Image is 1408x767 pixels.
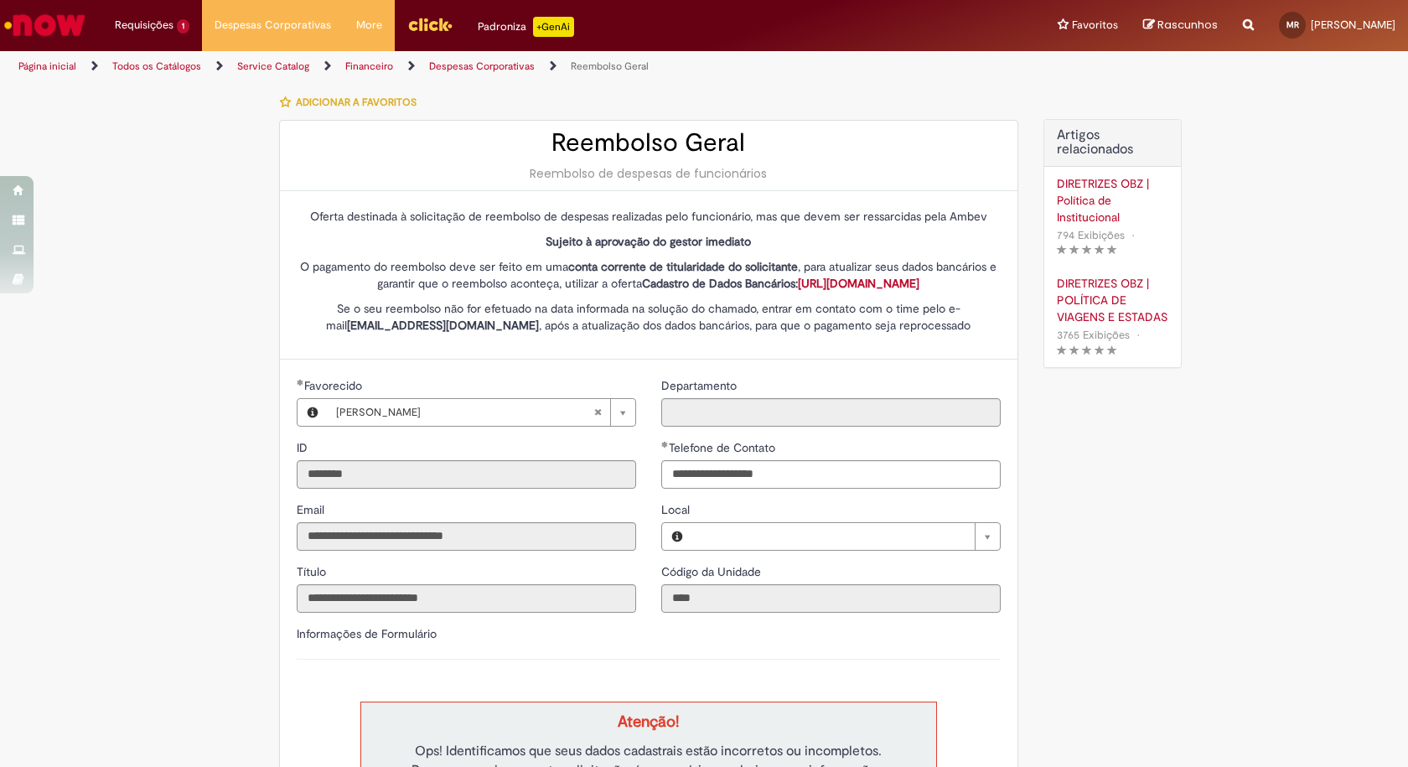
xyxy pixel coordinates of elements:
[297,258,1001,292] p: O pagamento do reembolso deve ser feito em uma , para atualizar seus dados bancários e garantir q...
[297,379,304,386] span: Obrigatório Preenchido
[1143,18,1218,34] a: Rascunhos
[215,17,331,34] span: Despesas Corporativas
[798,276,919,291] a: [URL][DOMAIN_NAME]
[585,399,610,426] abbr: Limpar campo Favorecido
[297,563,329,580] label: Somente leitura - Título
[571,60,649,73] a: Reembolso Geral
[298,399,328,426] button: Favorecido, Visualizar este registro Matheus Armani Renzo
[1311,18,1395,32] span: [PERSON_NAME]
[568,259,798,274] strong: conta corrente de titularidade do solicitante
[297,502,328,517] span: Somente leitura - Email
[618,712,679,732] strong: Atenção!
[478,17,574,37] div: Padroniza
[297,129,1001,157] h2: Reembolso Geral
[345,60,393,73] a: Financeiro
[356,17,382,34] span: More
[237,60,309,73] a: Service Catalog
[297,300,1001,334] p: Se o seu reembolso não for efetuado na data informada na solução do chamado, entrar em contato co...
[297,208,1001,225] p: Oferta destinada à solicitação de reembolso de despesas realizadas pelo funcionário, mas que deve...
[304,378,365,393] span: Necessários - Favorecido
[407,12,453,37] img: click_logo_yellow_360x200.png
[297,439,311,456] label: Somente leitura - ID
[347,318,539,333] strong: [EMAIL_ADDRESS][DOMAIN_NAME]
[533,17,574,37] p: +GenAi
[1057,175,1168,225] a: DIRETRIZES OBZ | Política de Institucional
[1057,275,1168,325] a: DIRETRIZES OBZ | POLÍTICA DE VIAGENS E ESTADAS
[642,276,919,291] strong: Cadastro de Dados Bancários:
[1057,228,1125,242] span: 794 Exibições
[1057,328,1130,342] span: 3765 Exibições
[661,441,669,448] span: Obrigatório Preenchido
[115,17,173,34] span: Requisições
[297,564,329,579] span: Somente leitura - Título
[661,378,740,393] span: Somente leitura - Departamento
[297,522,636,551] input: Email
[297,460,636,489] input: ID
[297,584,636,613] input: Título
[661,460,1001,489] input: Telefone de Contato
[1072,17,1118,34] span: Favoritos
[661,398,1001,427] input: Departamento
[661,564,764,579] span: Somente leitura - Código da Unidade
[692,523,1000,550] a: Limpar campo Local
[661,584,1001,613] input: Código da Unidade
[279,85,426,120] button: Adicionar a Favoritos
[415,743,882,759] span: Ops! Identificamos que seus dados cadastrais estão incorretos ou incompletos.
[661,377,740,394] label: Somente leitura - Departamento
[112,60,201,73] a: Todos os Catálogos
[669,440,779,455] span: Telefone de Contato
[661,563,764,580] label: Somente leitura - Código da Unidade
[297,165,1001,182] div: Reembolso de despesas de funcionários
[297,501,328,518] label: Somente leitura - Email
[13,51,926,82] ul: Trilhas de página
[336,399,593,426] span: [PERSON_NAME]
[1286,19,1299,30] span: MR
[18,60,76,73] a: Página inicial
[1057,128,1168,158] h3: Artigos relacionados
[662,523,692,550] button: Local, Visualizar este registro
[1133,324,1143,346] span: •
[546,234,751,249] strong: Sujeito à aprovação do gestor imediato
[429,60,535,73] a: Despesas Corporativas
[1157,17,1218,33] span: Rascunhos
[297,626,437,641] label: Informações de Formulário
[296,96,417,109] span: Adicionar a Favoritos
[2,8,88,42] img: ServiceNow
[328,399,635,426] a: [PERSON_NAME]Limpar campo Favorecido
[297,440,311,455] span: Somente leitura - ID
[661,502,693,517] span: Local
[1128,224,1138,246] span: •
[177,19,189,34] span: 1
